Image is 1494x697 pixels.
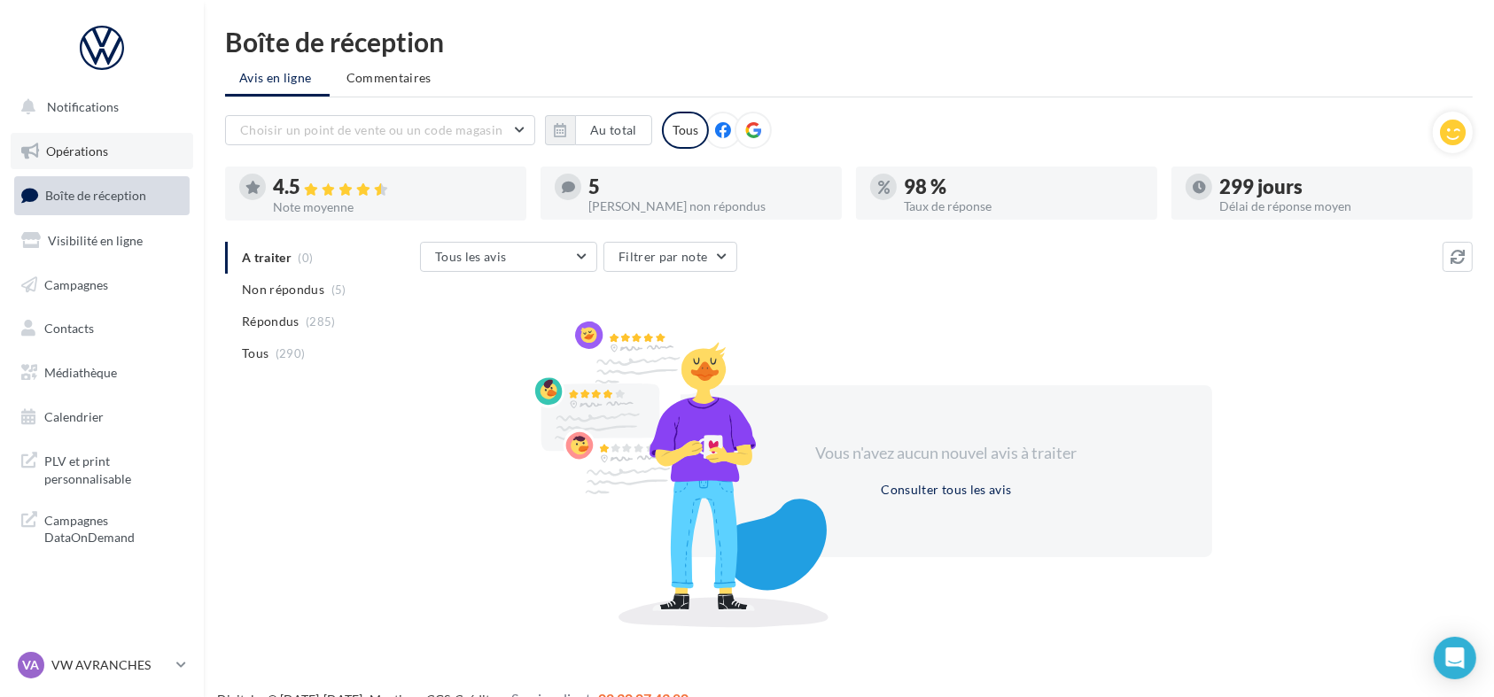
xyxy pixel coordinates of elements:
[11,176,193,214] a: Boîte de réception
[904,200,1143,213] div: Taux de réponse
[11,501,193,554] a: Campagnes DataOnDemand
[588,200,828,213] div: [PERSON_NAME] non répondus
[1219,200,1459,213] div: Délai de réponse moyen
[242,281,324,298] span: Non répondus
[51,656,169,674] p: VW AVRANCHES
[46,143,108,159] span: Opérations
[47,99,119,114] span: Notifications
[11,133,193,170] a: Opérations
[11,222,193,259] a: Visibilité en ligne
[904,177,1143,197] div: 98 %
[11,399,193,436] a: Calendrier
[11,310,193,347] a: Contacts
[1219,177,1459,197] div: 299 jours
[662,112,709,149] div: Tous
[225,28,1473,55] div: Boîte de réception
[435,249,507,264] span: Tous les avis
[545,115,652,145] button: Au total
[575,115,652,145] button: Au total
[45,188,146,203] span: Boîte de réception
[48,233,143,248] span: Visibilité en ligne
[276,346,306,360] span: (290)
[44,508,183,546] span: Campagnes DataOnDemand
[331,283,346,297] span: (5)
[11,442,193,494] a: PLV et print personnalisable
[420,242,597,272] button: Tous les avis
[44,321,94,336] span: Contacts
[14,648,190,682] a: VA VW AVRANCHES
[874,479,1018,500] button: Consulter tous les avis
[273,177,512,197] div: 4.5
[11,267,193,304] a: Campagnes
[44,365,117,380] span: Médiathèque
[306,314,336,329] span: (285)
[794,442,1099,465] div: Vous n'avez aucun nouvel avis à traiter
[225,115,535,145] button: Choisir un point de vente ou un code magasin
[242,345,268,362] span: Tous
[603,242,737,272] button: Filtrer par note
[346,69,432,87] span: Commentaires
[44,449,183,487] span: PLV et print personnalisable
[242,313,300,330] span: Répondus
[44,409,104,424] span: Calendrier
[11,89,186,126] button: Notifications
[1434,637,1476,679] div: Open Intercom Messenger
[11,354,193,391] a: Médiathèque
[588,177,828,197] div: 5
[273,201,512,213] div: Note moyenne
[240,122,502,137] span: Choisir un point de vente ou un code magasin
[23,656,40,674] span: VA
[44,276,108,291] span: Campagnes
